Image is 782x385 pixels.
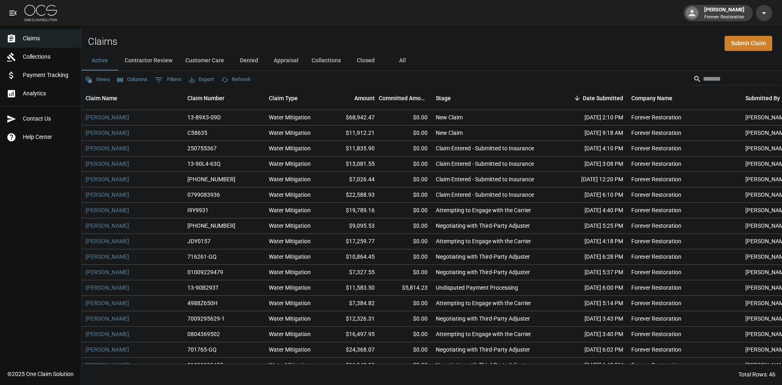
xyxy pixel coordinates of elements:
div: [DATE] 12:20 PM [554,172,627,187]
div: Stage [432,87,554,110]
a: [PERSON_NAME] [86,222,129,230]
div: New Claim [436,113,463,121]
div: $68,942.47 [326,110,379,125]
div: Claim Number [183,87,265,110]
div: $16,248.93 [326,358,379,373]
div: $11,583.50 [326,280,379,296]
div: Total Rows: 46 [738,370,775,378]
div: Claim Entered - Submitted to Insurance [436,160,534,168]
a: [PERSON_NAME] [86,144,129,152]
div: Forever Restoration [631,330,681,338]
div: Negotiating with Third-Party Adjuster [436,315,530,323]
div: Forever Restoration [631,222,681,230]
div: Water Mitigation [269,175,311,183]
div: Water Mitigation [269,284,311,292]
div: 250755367 [187,144,217,152]
button: Refresh [219,73,253,86]
div: $22,588.93 [326,187,379,203]
div: [DATE] 5:25 PM [554,218,627,234]
div: $0.00 [379,265,432,280]
h2: Claims [88,36,117,48]
div: JDY0157 [187,237,211,245]
a: [PERSON_NAME] [86,361,129,369]
span: Payment Tracking [23,71,75,79]
div: [DATE] 6:02 PM [554,342,627,358]
div: [DATE] 4:40 PM [554,203,627,218]
div: Forever Restoration [631,144,681,152]
div: Claim Type [265,87,326,110]
div: $0.00 [379,249,432,265]
div: 4988Z650H [187,299,217,307]
span: Contact Us [23,114,75,123]
div: Forever Restoration [631,361,681,369]
div: Forever Restoration [631,113,681,121]
div: $0.00 [379,125,432,141]
div: [DATE] 5:14 PM [554,296,627,311]
button: Customer Care [179,51,231,70]
div: Water Mitigation [269,222,311,230]
div: Amount [354,87,375,110]
div: dynamic tabs [81,51,782,70]
div: C58635 [187,129,207,137]
div: Date Submitted [583,87,623,110]
div: Water Mitigation [269,160,311,168]
div: Attempting to Engage with the Carrier [436,237,531,245]
div: Water Mitigation [269,129,311,137]
span: Claims [23,34,75,43]
div: Water Mitigation [269,206,311,214]
button: Select columns [115,73,149,86]
div: Forever Restoration [631,284,681,292]
div: Water Mitigation [269,330,311,338]
div: Search [693,73,780,87]
div: Claim Entered - Submitted to Insurance [436,144,534,152]
div: Undisputed Payment Processing [436,284,518,292]
button: All [384,51,421,70]
a: [PERSON_NAME] [86,237,129,245]
div: $0.00 [379,203,432,218]
div: $0.00 [379,296,432,311]
div: Attempting to Engage with the Carrier [436,299,531,307]
div: Forever Restoration [631,268,681,276]
div: 7009295629-1 [187,315,225,323]
a: [PERSON_NAME] [86,315,129,323]
img: ocs-logo-white-transparent.png [24,5,57,21]
div: $11,912.21 [326,125,379,141]
div: Water Mitigation [269,268,311,276]
div: $7,327.55 [326,265,379,280]
div: Negotiating with Third-Party Adjuster [436,268,530,276]
div: Claim Name [86,87,117,110]
div: [DATE] 3:08 PM [554,156,627,172]
div: [DATE] 6:40 PM [554,358,627,373]
div: [PERSON_NAME] [701,6,748,20]
div: Committed Amount [379,87,428,110]
a: [PERSON_NAME] [86,206,129,214]
div: © 2025 One Claim Solution [7,370,74,378]
div: Forever Restoration [631,237,681,245]
button: Collections [305,51,347,70]
div: $0.00 [379,342,432,358]
div: $0.00 [379,358,432,373]
button: Export [187,73,216,86]
div: $5,814.23 [379,280,432,296]
div: [DATE] 6:10 PM [554,187,627,203]
div: 01009202455 [187,361,223,369]
div: Forever Restoration [631,253,681,261]
div: $7,384.82 [326,296,379,311]
div: Forever Restoration [631,299,681,307]
div: Date Submitted [554,87,627,110]
div: Company Name [631,87,672,110]
div: [DATE] 5:37 PM [554,265,627,280]
div: $0.00 [379,311,432,327]
a: Submit Claim [725,36,772,51]
div: 716261-GQ [187,253,217,261]
div: Amount [326,87,379,110]
a: [PERSON_NAME] [86,160,129,168]
div: Water Mitigation [269,191,311,199]
div: $0.00 [379,187,432,203]
div: Submitted By [745,87,780,110]
div: [DATE] 9:18 AM [554,125,627,141]
div: Attempting to Engage with the Carrier [436,206,531,214]
a: [PERSON_NAME] [86,345,129,354]
div: Water Mitigation [269,144,311,152]
div: 0804369502 [187,330,220,338]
